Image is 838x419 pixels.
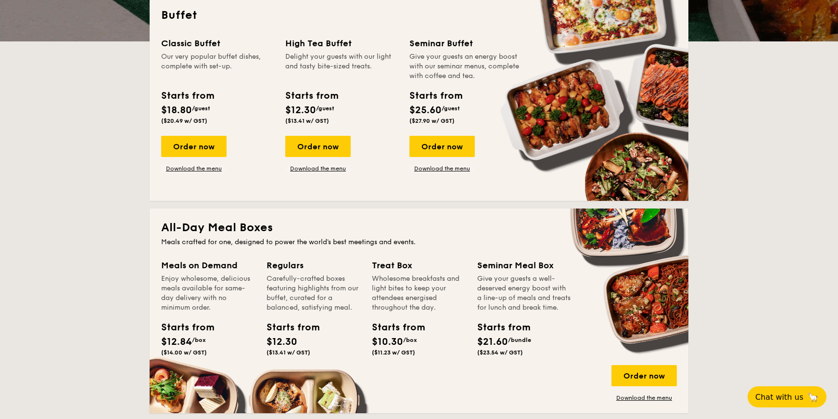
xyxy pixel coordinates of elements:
[409,136,475,157] div: Order now
[161,259,255,272] div: Meals on Demand
[161,105,192,116] span: $18.80
[372,320,415,335] div: Starts from
[442,105,460,112] span: /guest
[267,336,297,348] span: $12.30
[372,336,403,348] span: $10.30
[477,349,523,356] span: ($23.54 w/ GST)
[611,365,677,386] div: Order now
[372,274,466,313] div: Wholesome breakfasts and light bites to keep your attendees energised throughout the day.
[161,37,274,50] div: Classic Buffet
[192,105,210,112] span: /guest
[409,105,442,116] span: $25.60
[372,259,466,272] div: Treat Box
[267,320,310,335] div: Starts from
[161,349,207,356] span: ($14.00 w/ GST)
[477,259,571,272] div: Seminar Meal Box
[409,118,455,124] span: ($27.90 w/ GST)
[161,89,214,103] div: Starts from
[161,220,677,236] h2: All-Day Meal Boxes
[161,320,204,335] div: Starts from
[192,337,206,343] span: /box
[316,105,334,112] span: /guest
[161,52,274,81] div: Our very popular buffet dishes, complete with set-up.
[372,349,415,356] span: ($11.23 w/ GST)
[161,165,227,172] a: Download the menu
[285,118,329,124] span: ($13.41 w/ GST)
[285,136,351,157] div: Order now
[285,105,316,116] span: $12.30
[161,8,677,23] h2: Buffet
[477,336,508,348] span: $21.60
[409,165,475,172] a: Download the menu
[161,237,677,247] div: Meals crafted for one, designed to power the world's best meetings and events.
[161,336,192,348] span: $12.84
[161,136,227,157] div: Order now
[285,165,351,172] a: Download the menu
[403,337,417,343] span: /box
[267,259,360,272] div: Regulars
[755,393,803,402] span: Chat with us
[477,274,571,313] div: Give your guests a well-deserved energy boost with a line-up of meals and treats for lunch and br...
[285,52,398,81] div: Delight your guests with our light and tasty bite-sized treats.
[611,394,677,402] a: Download the menu
[267,274,360,313] div: Carefully-crafted boxes featuring highlights from our buffet, curated for a balanced, satisfying ...
[161,118,207,124] span: ($20.49 w/ GST)
[409,89,462,103] div: Starts from
[748,386,826,407] button: Chat with us🦙
[807,392,819,403] span: 🦙
[477,320,521,335] div: Starts from
[161,274,255,313] div: Enjoy wholesome, delicious meals available for same-day delivery with no minimum order.
[409,52,522,81] div: Give your guests an energy boost with our seminar menus, complete with coffee and tea.
[285,37,398,50] div: High Tea Buffet
[285,89,338,103] div: Starts from
[508,337,531,343] span: /bundle
[409,37,522,50] div: Seminar Buffet
[267,349,310,356] span: ($13.41 w/ GST)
